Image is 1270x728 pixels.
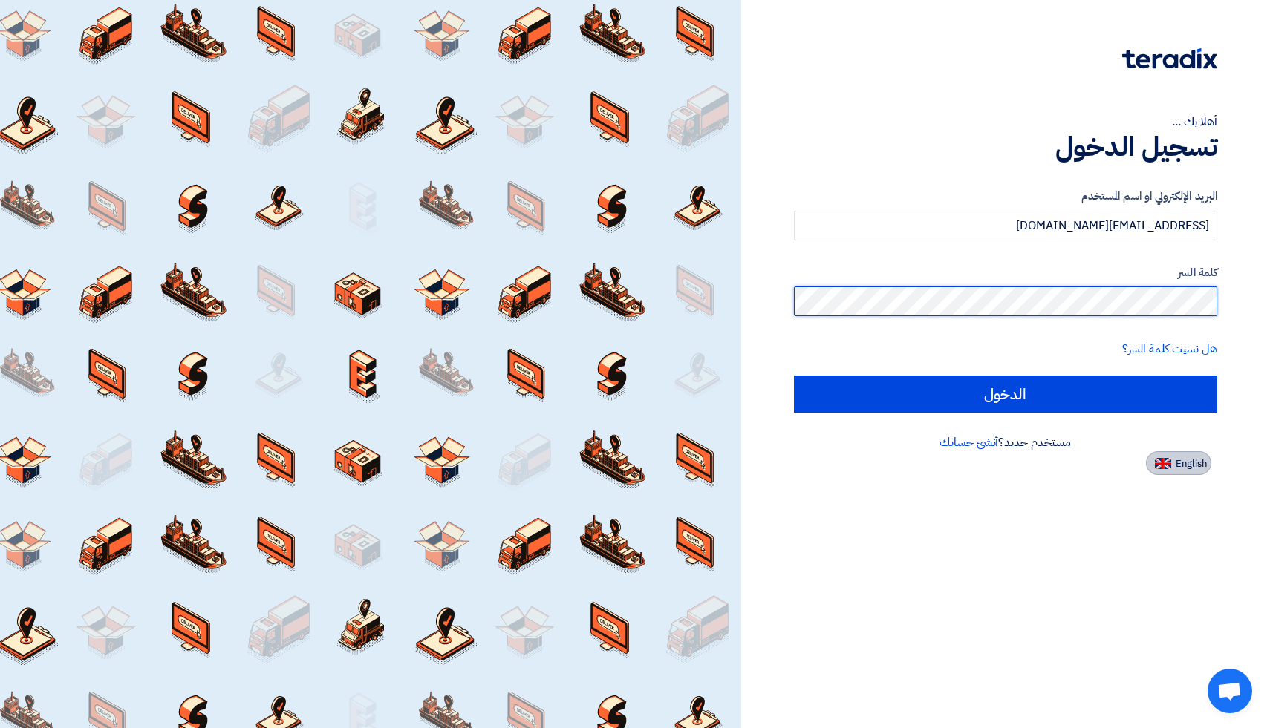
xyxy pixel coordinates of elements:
img: Teradix logo [1122,48,1217,69]
div: مستخدم جديد؟ [794,433,1218,451]
div: أهلا بك ... [794,113,1218,131]
a: هل نسيت كلمة السر؟ [1122,340,1217,358]
button: English [1146,451,1211,475]
a: Open chat [1208,669,1252,713]
input: الدخول [794,376,1218,413]
label: البريد الإلكتروني او اسم المستخدم [794,188,1218,205]
span: English [1176,459,1207,469]
a: أنشئ حسابك [940,433,998,451]
input: أدخل بريد العمل الإلكتروني او اسم المستخدم الخاص بك ... [794,211,1218,240]
h1: تسجيل الدخول [794,131,1218,163]
img: en-US.png [1155,458,1171,469]
label: كلمة السر [794,264,1218,281]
